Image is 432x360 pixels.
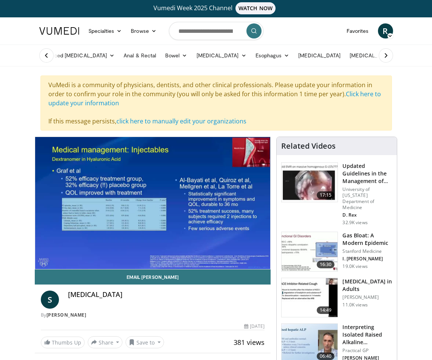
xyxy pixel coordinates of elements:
h3: Gas Bloat: A Modern Epidemic [342,232,392,247]
p: 32.9K views [342,220,367,226]
a: R [378,23,393,38]
a: [MEDICAL_DATA] [294,48,345,63]
img: 11950cd4-d248-4755-8b98-ec337be04c84.150x105_q85_crop-smart_upscale.jpg [282,278,338,317]
a: Email [PERSON_NAME] [35,269,271,285]
a: Thumbs Up [41,337,85,348]
a: Vumedi Week 2025 ChannelWATCH NOW [35,2,398,14]
img: dfcfcb0d-b871-4e1a-9f0c-9f64970f7dd8.150x105_q85_crop-smart_upscale.jpg [282,163,338,202]
p: [PERSON_NAME] [342,294,392,300]
a: Esophagus [251,48,294,63]
a: S [41,291,59,309]
span: 06:40 [317,352,335,360]
h3: [MEDICAL_DATA] in Adults [342,278,392,293]
span: 14:49 [317,306,335,314]
a: Bowel [161,48,192,63]
span: WATCH NOW [235,2,276,14]
span: 381 views [234,338,265,347]
p: D. Rex [342,212,392,218]
a: 16:30 Gas Bloat: A Modern Epidemic Stanford Medicine I. [PERSON_NAME] 19.0K views [281,232,392,272]
span: 16:30 [317,261,335,268]
div: By [41,312,265,318]
a: Advanced [MEDICAL_DATA] [35,48,119,63]
a: Anal & Rectal [119,48,161,63]
h4: Related Videos [281,142,336,151]
img: VuMedi Logo [39,27,79,35]
a: Browse [126,23,161,38]
p: Stanford Medicine [342,248,392,254]
button: Save to [125,336,164,348]
p: I. [PERSON_NAME] [342,256,392,262]
span: 17:15 [317,191,335,199]
h3: Interpreting Isolated Raised Alkaline Phosphatase [342,323,392,346]
p: 19.0K views [342,263,367,269]
div: VuMedi is a community of physicians, dentists, and other clinical professionals. Please update yo... [40,75,392,131]
a: [PERSON_NAME] [46,312,87,318]
a: [MEDICAL_DATA] [345,48,404,63]
input: Search topics, interventions [169,22,263,40]
p: Practical GP [342,348,392,354]
img: 480ec31d-e3c1-475b-8289-0a0659db689a.150x105_q85_crop-smart_upscale.jpg [282,232,338,271]
div: [DATE] [244,323,265,330]
a: 14:49 [MEDICAL_DATA] in Adults [PERSON_NAME] 11.0K views [281,278,392,318]
a: Specialties [84,23,127,38]
h3: Updated Guidelines in the Management of Large Colon Polyps: Inspecti… [342,162,392,185]
a: Favorites [342,23,373,38]
button: Share [88,336,123,348]
h4: [MEDICAL_DATA] [68,291,265,299]
p: University of [US_STATE] Department of Medicine [342,186,392,211]
a: [MEDICAL_DATA] [192,48,251,63]
a: 17:15 Updated Guidelines in the Management of Large Colon Polyps: Inspecti… University of [US_STA... [281,162,392,226]
p: 11.0K views [342,302,367,308]
video-js: Video Player [35,137,271,269]
a: click here to manually edit your organizations [116,117,246,125]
